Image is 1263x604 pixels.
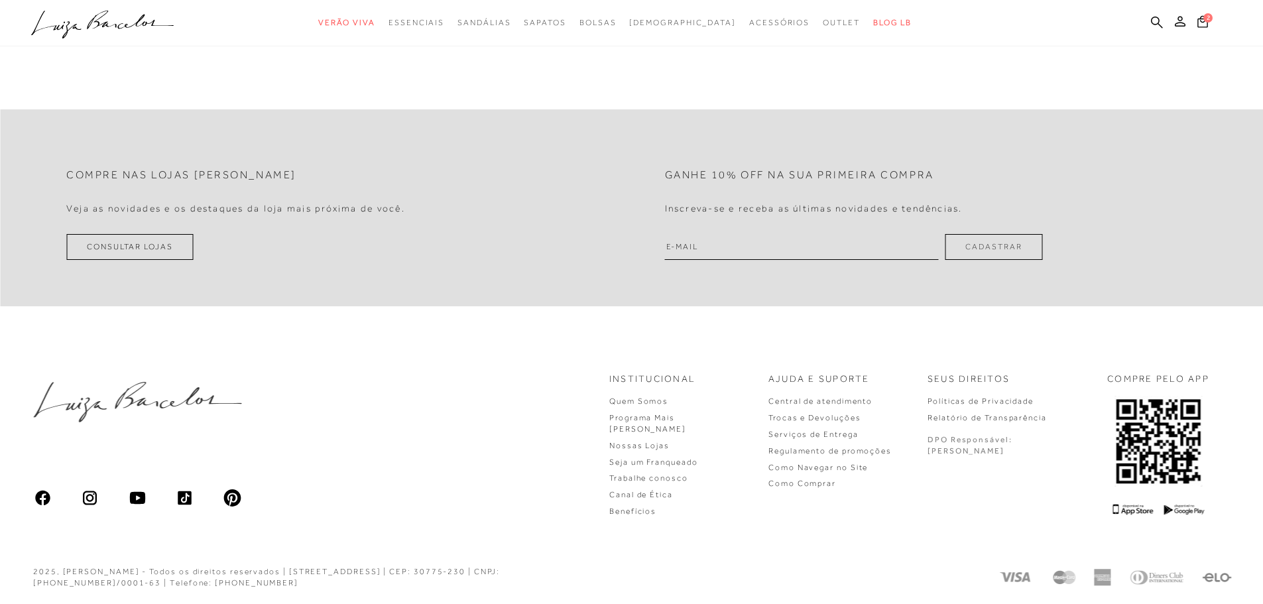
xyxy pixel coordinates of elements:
[768,373,870,386] p: Ajuda e Suporte
[998,569,1035,586] img: Visa
[1093,569,1111,586] img: American Express
[928,434,1012,457] p: DPO Responsável: [PERSON_NAME]
[389,18,444,27] span: Essenciais
[66,169,296,182] h2: Compre nas lojas [PERSON_NAME]
[609,507,656,516] a: Benefícios
[1203,11,1215,23] span: 2
[318,18,375,27] span: Verão Viva
[945,234,1042,260] button: Cadastrar
[629,18,736,27] span: [DEMOGRAPHIC_DATA]
[579,18,617,27] span: Bolsas
[665,234,939,260] input: E-mail
[579,11,617,35] a: categoryNavScreenReaderText
[176,489,194,507] img: tiktok
[81,489,99,507] img: instagram_material_outline
[1191,13,1213,34] button: 2
[318,11,375,35] a: categoryNavScreenReaderText
[1051,569,1077,586] img: Mastercard
[33,489,52,507] img: facebook_ios_glyph
[749,11,810,35] a: categoryNavScreenReaderText
[749,18,810,27] span: Acessórios
[1164,504,1204,515] img: Google Play Logo
[609,413,686,434] a: Programa Mais [PERSON_NAME]
[823,18,860,27] span: Outlet
[389,11,444,35] a: categoryNavScreenReaderText
[609,441,670,450] a: Nossas Lojas
[768,413,861,422] a: Trocas e Devoluções
[609,473,688,483] a: Trabalhe conosco
[768,463,868,472] a: Como Navegar no Site
[1202,569,1232,586] img: Elo
[33,566,597,589] div: 2025, [PERSON_NAME] - Todos os direitos reservados | [STREET_ADDRESS] | CEP: 30775-230 | CNPJ: [P...
[928,373,1010,386] p: Seus Direitos
[1114,396,1202,487] img: QRCODE
[1126,569,1186,586] img: Diners Club
[128,489,147,507] img: youtube_material_rounded
[33,382,241,422] img: luiza-barcelos.png
[1107,373,1209,386] p: COMPRE PELO APP
[223,489,241,507] img: pinterest_ios_filled
[457,11,511,35] a: categoryNavScreenReaderText
[66,234,194,260] a: Consultar Lojas
[768,479,836,488] a: Como Comprar
[823,11,860,35] a: categoryNavScreenReaderText
[768,430,858,439] a: Serviços de Entrega
[524,11,566,35] a: categoryNavScreenReaderText
[609,396,668,406] a: Quem Somos
[1113,504,1153,515] img: App Store Logo
[609,373,695,386] p: Institucional
[873,18,912,27] span: BLOG LB
[609,490,673,499] a: Canal de Ética
[928,396,1034,406] a: Políticas de Privacidade
[457,18,511,27] span: Sandálias
[665,169,934,182] h2: Ganhe 10% off na sua primeira compra
[629,11,736,35] a: noSubCategoriesText
[873,11,912,35] a: BLOG LB
[928,413,1047,422] a: Relatório de Transparência
[768,396,872,406] a: Central de atendimento
[609,457,698,467] a: Seja um Franqueado
[524,18,566,27] span: Sapatos
[66,203,405,214] h4: Veja as novidades e os destaques da loja mais próxima de você.
[665,203,963,214] h4: Inscreva-se e receba as últimas novidades e tendências.
[768,446,892,455] a: Regulamento de promoções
